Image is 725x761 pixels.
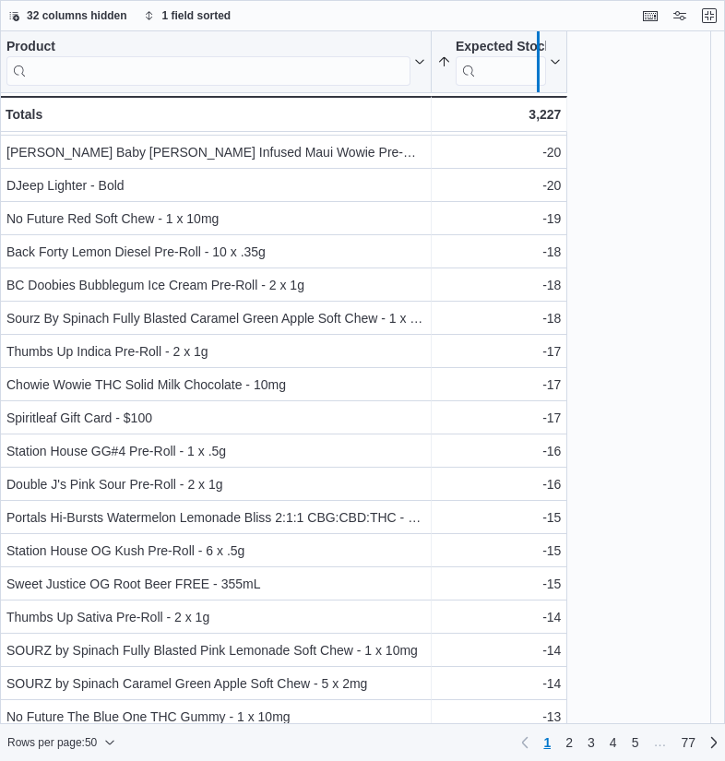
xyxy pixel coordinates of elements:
div: [PERSON_NAME] Baby [PERSON_NAME] Infused Maui Wowie Pre-Roll - 3 x .5g [6,141,425,163]
div: -16 [437,473,561,495]
div: -14 [437,639,561,661]
div: Thumbs Up Sativa Pre-Roll - 2 x 1g [6,606,425,628]
button: 1 field sorted [137,5,239,27]
div: -16 [437,440,561,462]
a: Page 4 of 77 [602,728,624,757]
button: Page 1 of 77 [536,728,558,757]
a: Page 2 of 77 [558,728,580,757]
span: Rows per page : 50 [7,735,97,750]
button: Exit fullscreen [698,5,720,27]
div: -15 [437,540,561,562]
div: -18 [437,274,561,296]
span: 5 [632,733,639,752]
div: SOURZ by Spinach Fully Blasted Pink Lemonade Soft Chew - 1 x 10mg [6,639,425,661]
div: -15 [437,573,561,595]
button: Display options [669,5,691,27]
div: -20 [437,174,561,196]
span: 3 [588,733,595,752]
div: Totals [6,103,425,125]
span: 1 [543,733,551,752]
div: -15 [437,506,561,529]
div: -20 [437,141,561,163]
div: DJeep Lighter - Bold [6,174,425,196]
a: Page 5 of 77 [624,728,647,757]
div: Portals Hi-Bursts Watermelon Lemonade Bliss 2:1:1 CBG:CBD:THC - 5 Pieces [6,506,425,529]
a: Page 3 of 77 [580,728,602,757]
span: 32 columns hidden [27,8,127,23]
div: Chowie Wowie THC Solid Milk Chocolate - 10mg [6,374,425,396]
div: Expected Stock (23 Days) [456,39,546,56]
div: -17 [437,374,561,396]
div: BC Doobies Bubblegum Ice Cream Pre-Roll - 2 x 1g [6,274,425,296]
nav: Pagination for preceding grid [514,728,725,757]
div: Spiritleaf Gift Card - $100 [6,407,425,429]
div: Sweet Justice OG Root Beer FREE - 355mL [6,573,425,595]
span: 2 [565,733,573,752]
span: 1 field sorted [162,8,232,23]
div: -17 [437,340,561,363]
button: Expected Stock (23 Days) [437,39,561,86]
div: Product [6,39,410,86]
a: Page 77 of 77 [673,728,703,757]
div: Product [6,39,410,56]
div: Station House OG Kush Pre-Roll - 6 x .5g [6,540,425,562]
div: 3,227 [437,103,561,125]
div: No Future The Blue One THC Gummy - 1 x 10mg [6,706,425,728]
div: Station House GG#4 Pre-Roll - 1 x .5g [6,440,425,462]
button: 32 columns hidden [1,5,135,27]
div: -17 [437,407,561,429]
div: No Future Red Soft Chew - 1 x 10mg [6,208,425,230]
button: Keyboard shortcuts [639,5,661,27]
div: SOURZ by Spinach Caramel Green Apple Soft Chew - 5 x 2mg [6,672,425,695]
div: -18 [437,307,561,329]
div: -13 [437,706,561,728]
li: Skipping pages 6 to 76 [646,734,673,756]
button: Previous page [514,731,536,754]
button: Product [6,39,425,86]
div: -14 [437,672,561,695]
div: Double J's Pink Sour Pre-Roll - 2 x 1g [6,473,425,495]
span: 4 [610,733,617,752]
span: 77 [681,733,695,752]
ul: Pagination for preceding grid [536,728,703,757]
div: -18 [437,241,561,263]
div: Back Forty Lemon Diesel Pre-Roll - 10 x .35g [6,241,425,263]
div: Sourz By Spinach Fully Blasted Caramel Green Apple Soft Chew - 1 x 10mg [6,307,425,329]
div: -19 [437,208,561,230]
a: Next page [703,731,725,754]
div: -14 [437,606,561,628]
div: Thumbs Up Indica Pre-Roll - 2 x 1g [6,340,425,363]
div: Expected Stock [456,39,546,86]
